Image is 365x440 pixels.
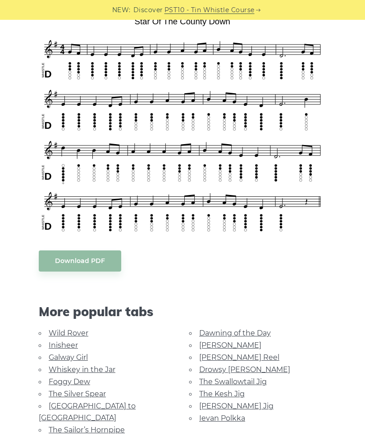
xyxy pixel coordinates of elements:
a: PST10 - Tin Whistle Course [164,5,255,15]
a: Foggy Dew [49,377,90,386]
a: Galway Girl [49,353,88,362]
a: [GEOGRAPHIC_DATA] to [GEOGRAPHIC_DATA] [39,402,136,422]
a: [PERSON_NAME] [199,341,261,349]
span: More popular tabs [39,304,326,319]
span: NEW: [112,5,131,15]
a: The Sailor’s Hornpipe [49,426,125,434]
a: Download PDF [39,250,121,272]
a: [PERSON_NAME] Jig [199,402,274,410]
a: The Kesh Jig [199,390,245,398]
a: Drowsy [PERSON_NAME] [199,365,290,374]
span: Discover [133,5,163,15]
a: Wild Rover [49,329,88,337]
a: Whiskey in the Jar [49,365,115,374]
a: Ievan Polkka [199,414,245,422]
a: The Silver Spear [49,390,106,398]
a: Inisheer [49,341,78,349]
a: The Swallowtail Jig [199,377,267,386]
img: Star of the County Down Tin Whistle Tab & Sheet Music [39,14,326,237]
a: Dawning of the Day [199,329,271,337]
a: [PERSON_NAME] Reel [199,353,279,362]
